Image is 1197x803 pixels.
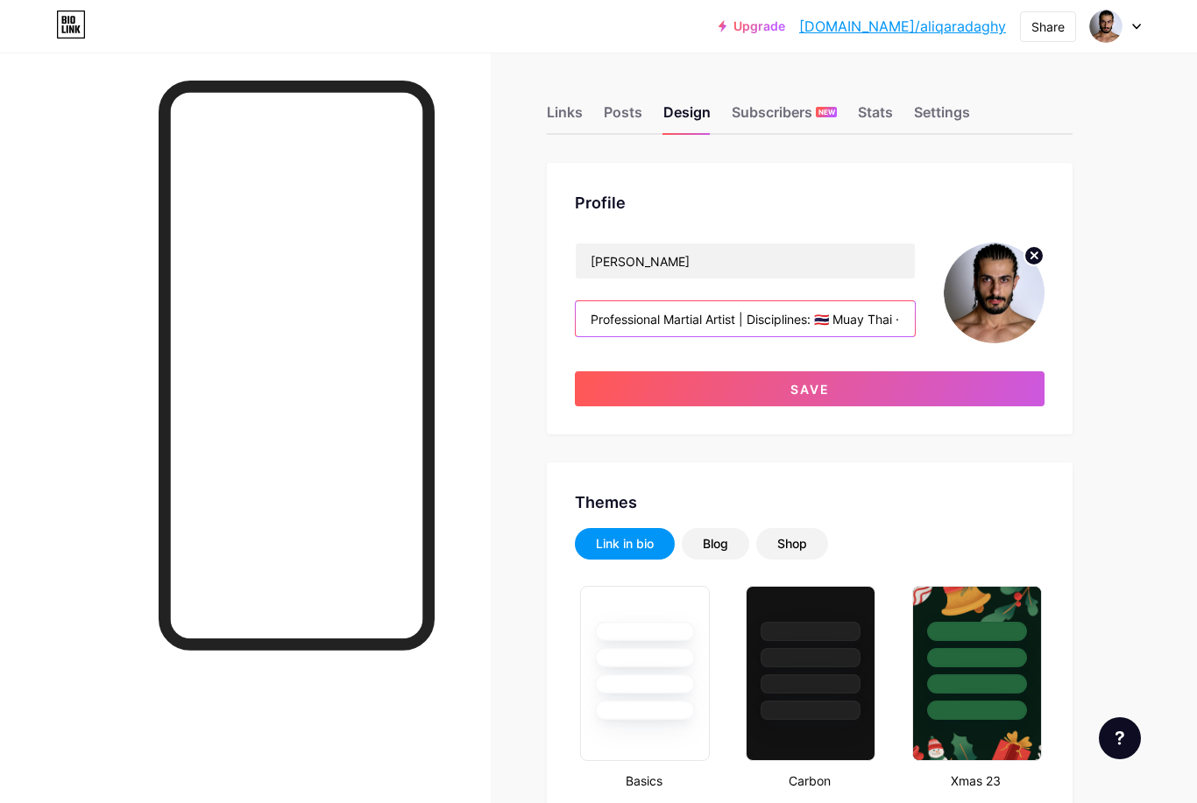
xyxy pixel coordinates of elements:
span: NEW [818,107,835,117]
div: Share [1031,18,1065,36]
input: Bio [576,301,915,336]
div: Settings [914,102,970,133]
div: Profile [575,191,1045,215]
div: Carbon [740,771,878,790]
div: Links [547,102,583,133]
div: Shop [777,535,807,553]
div: Basics [575,771,712,790]
span: Save [790,382,830,397]
div: Xmas 23 [907,771,1045,790]
img: Ali Qaradaghy [944,243,1045,343]
div: Themes [575,490,1045,514]
input: Name [576,243,915,278]
div: Design [663,102,711,133]
div: Posts [604,102,642,133]
img: Ali Qaradaghy [1089,10,1123,43]
div: Link in bio [596,535,654,553]
a: Upgrade [719,19,785,33]
div: Subscribers [732,102,837,133]
div: Stats [858,102,893,133]
button: Save [575,371,1045,406]
div: Blog [703,535,728,553]
a: [DOMAIN_NAME]/aliqaradaghy [799,16,1006,37]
